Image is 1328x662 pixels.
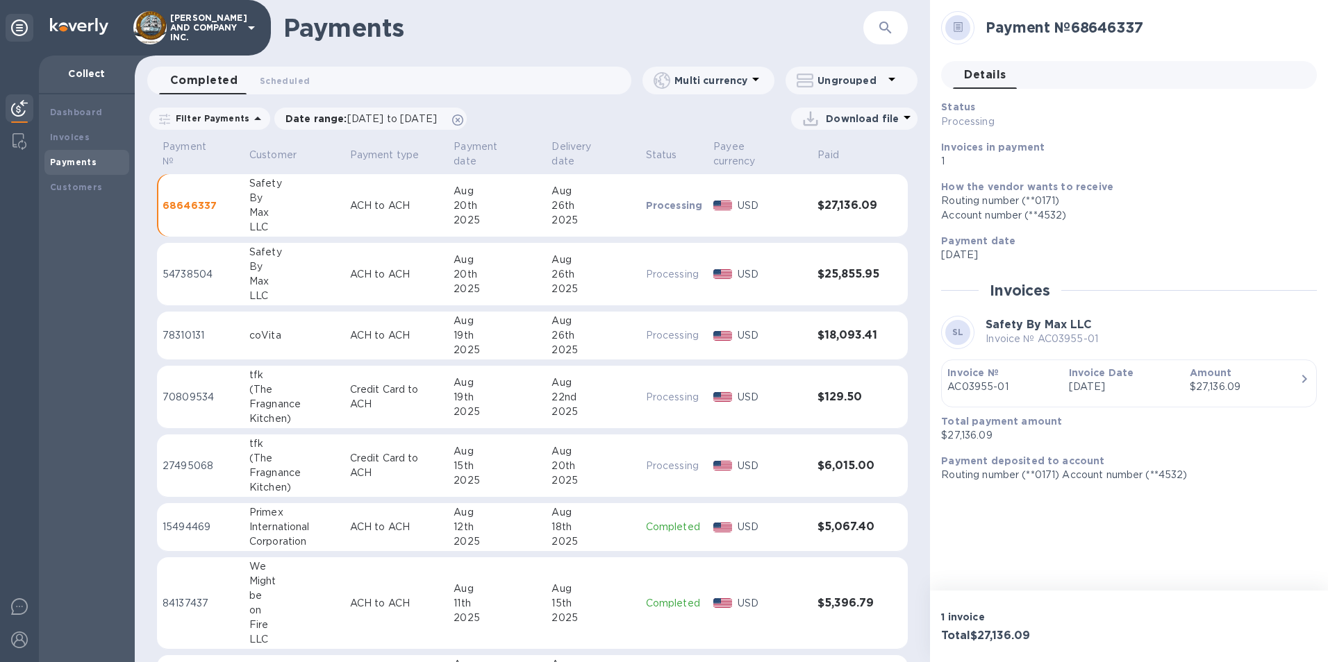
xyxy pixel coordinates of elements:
[986,19,1306,36] h2: Payment № 68646337
[350,148,438,162] span: Payment type
[713,269,732,279] img: USD
[350,198,443,213] p: ACH to ACH
[990,282,1050,299] h2: Invoices
[163,328,238,343] p: 78310131
[551,390,634,405] div: 22nd
[817,199,880,212] h3: $27,136.09
[738,459,807,473] p: USD
[454,314,540,328] div: Aug
[738,328,807,343] p: USD
[941,455,1104,466] b: Payment deposited to account
[454,390,540,405] div: 19th
[454,213,540,228] div: 2025
[163,520,238,534] p: 15494469
[350,451,443,480] p: Credit Card to ACH
[163,198,238,212] p: 68646337
[50,18,108,35] img: Logo
[941,142,1045,153] b: Invoices in payment
[551,459,634,473] div: 20th
[713,331,732,341] img: USD
[646,390,703,405] p: Processing
[350,267,443,282] p: ACH to ACH
[646,148,695,162] span: Status
[454,582,540,596] div: Aug
[6,14,33,42] div: Unpin categories
[817,329,880,342] h3: $18,093.41
[249,618,339,632] div: Fire
[454,343,540,357] div: 2025
[551,267,634,282] div: 26th
[285,112,444,126] p: Date range :
[163,267,238,282] p: 54738504
[249,382,339,397] div: (The
[249,260,339,274] div: By
[454,375,540,390] div: Aug
[249,466,339,480] div: Fragnance
[249,632,339,647] div: LLC
[986,332,1098,346] p: Invoice № AC03955-01
[249,274,339,289] div: Max
[350,596,443,611] p: ACH to ACH
[454,405,540,419] div: 2025
[249,205,339,220] div: Max
[350,328,443,343] p: ACH to ACH
[249,289,339,303] div: LLC
[1190,380,1300,394] div: $27,136.09
[941,235,1015,246] b: Payment date
[713,523,732,532] img: USD
[941,468,1306,482] p: Routing number (**0171) Account number (**4532)
[817,597,880,610] h3: $5,396.79
[817,268,880,281] h3: $25,855.95
[249,220,339,235] div: LLC
[817,148,839,162] p: Paid
[551,139,616,169] p: Delivery date
[454,282,540,296] div: 2025
[249,411,339,426] div: Kitchen)
[260,74,310,88] span: Scheduled
[986,318,1092,331] b: Safety By Max LLC
[454,534,540,549] div: 2025
[713,392,732,402] img: USD
[1190,367,1232,378] b: Amount
[738,390,807,405] p: USD
[454,520,540,534] div: 12th
[551,520,634,534] div: 18th
[674,74,747,87] p: Multi currency
[454,611,540,625] div: 2025
[249,176,339,191] div: Safety
[249,148,315,162] span: Customer
[551,139,634,169] span: Delivery date
[551,505,634,520] div: Aug
[551,375,634,390] div: Aug
[551,282,634,296] div: 2025
[249,574,339,588] div: Might
[551,444,634,459] div: Aug
[713,139,806,169] span: Payee currency
[454,459,540,473] div: 15th
[249,245,339,260] div: Safety
[551,253,634,267] div: Aug
[249,505,339,520] div: Primex
[551,314,634,328] div: Aug
[170,112,249,124] p: Filter Payments
[454,444,540,459] div: Aug
[163,596,238,611] p: 84137437
[249,520,339,534] div: International
[249,191,339,205] div: By
[163,139,238,169] span: Payment №
[551,213,634,228] div: 2025
[941,154,1306,169] p: 1
[941,181,1113,192] b: How the vendor wants to receive
[941,101,975,112] b: Status
[646,148,677,162] p: Status
[947,367,998,378] b: Invoice №
[283,13,783,42] h1: Payments
[249,588,339,603] div: be
[50,107,103,117] b: Dashboard
[713,598,732,608] img: USD
[50,182,103,192] b: Customers
[249,436,339,451] div: tfk
[50,132,90,142] b: Invoices
[941,248,1306,262] p: [DATE]
[551,405,634,419] div: 2025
